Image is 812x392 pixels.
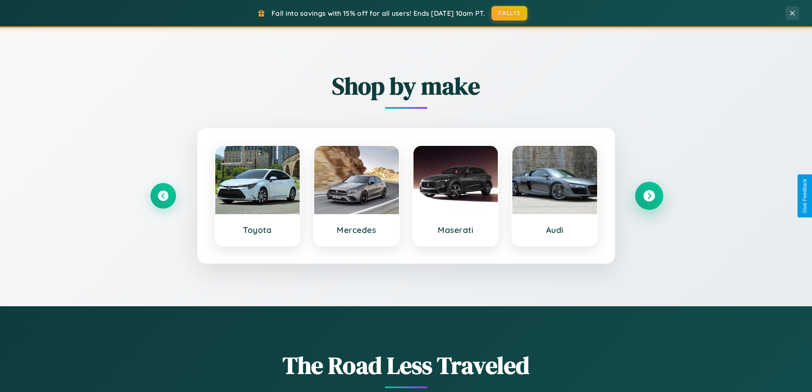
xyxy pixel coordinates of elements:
[422,225,490,235] h3: Maserati
[224,225,292,235] h3: Toyota
[150,70,662,102] h2: Shop by make
[802,179,808,213] div: Give Feedback
[521,225,589,235] h3: Audi
[323,225,390,235] h3: Mercedes
[491,6,527,20] button: FALL15
[272,9,485,17] span: Fall into savings with 15% off for all users! Ends [DATE] 10am PT.
[150,349,662,382] h1: The Road Less Traveled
